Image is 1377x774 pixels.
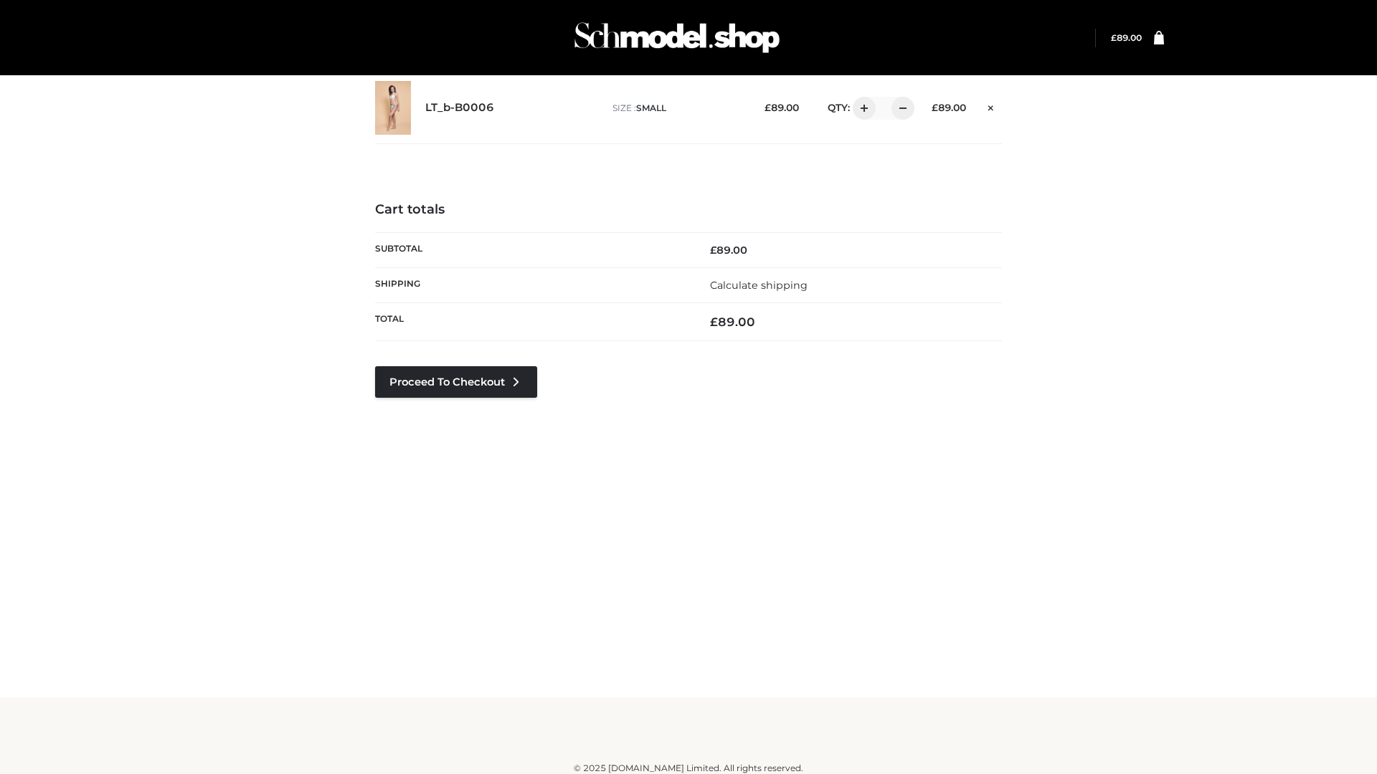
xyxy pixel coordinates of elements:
a: Calculate shipping [710,279,808,292]
a: Remove this item [980,97,1002,115]
span: £ [1111,32,1117,43]
bdi: 89.00 [1111,32,1142,43]
span: £ [765,102,771,113]
p: size : [612,102,742,115]
span: SMALL [636,102,666,113]
bdi: 89.00 [765,102,799,113]
span: £ [710,244,716,257]
span: £ [710,315,718,329]
a: LT_b-B0006 [425,101,494,115]
span: £ [932,102,938,113]
a: Proceed to Checkout [375,366,537,398]
bdi: 89.00 [710,315,755,329]
img: LT_b-B0006 - SMALL [375,81,411,135]
div: QTY: [813,97,909,120]
h4: Cart totals [375,202,1002,218]
th: Subtotal [375,232,688,267]
bdi: 89.00 [710,244,747,257]
th: Shipping [375,267,688,302]
bdi: 89.00 [932,102,966,113]
a: £89.00 [1111,32,1142,43]
img: Schmodel Admin 964 [569,9,785,66]
th: Total [375,303,688,341]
